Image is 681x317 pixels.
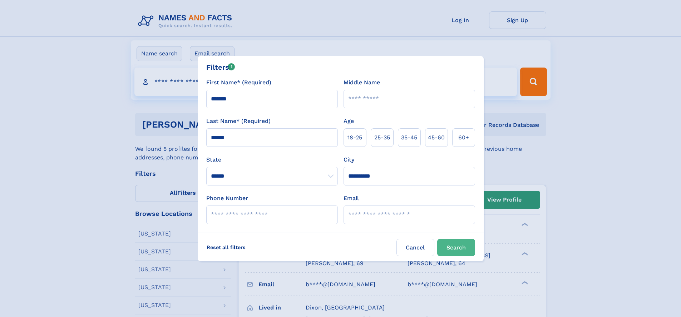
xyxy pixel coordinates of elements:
[202,239,250,256] label: Reset all filters
[206,117,271,125] label: Last Name* (Required)
[437,239,475,256] button: Search
[347,133,362,142] span: 18‑25
[206,155,338,164] label: State
[206,194,248,203] label: Phone Number
[401,133,417,142] span: 35‑45
[206,62,235,73] div: Filters
[458,133,469,142] span: 60+
[344,117,354,125] label: Age
[344,194,359,203] label: Email
[344,78,380,87] label: Middle Name
[344,155,354,164] label: City
[374,133,390,142] span: 25‑35
[428,133,445,142] span: 45‑60
[206,78,271,87] label: First Name* (Required)
[396,239,434,256] label: Cancel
